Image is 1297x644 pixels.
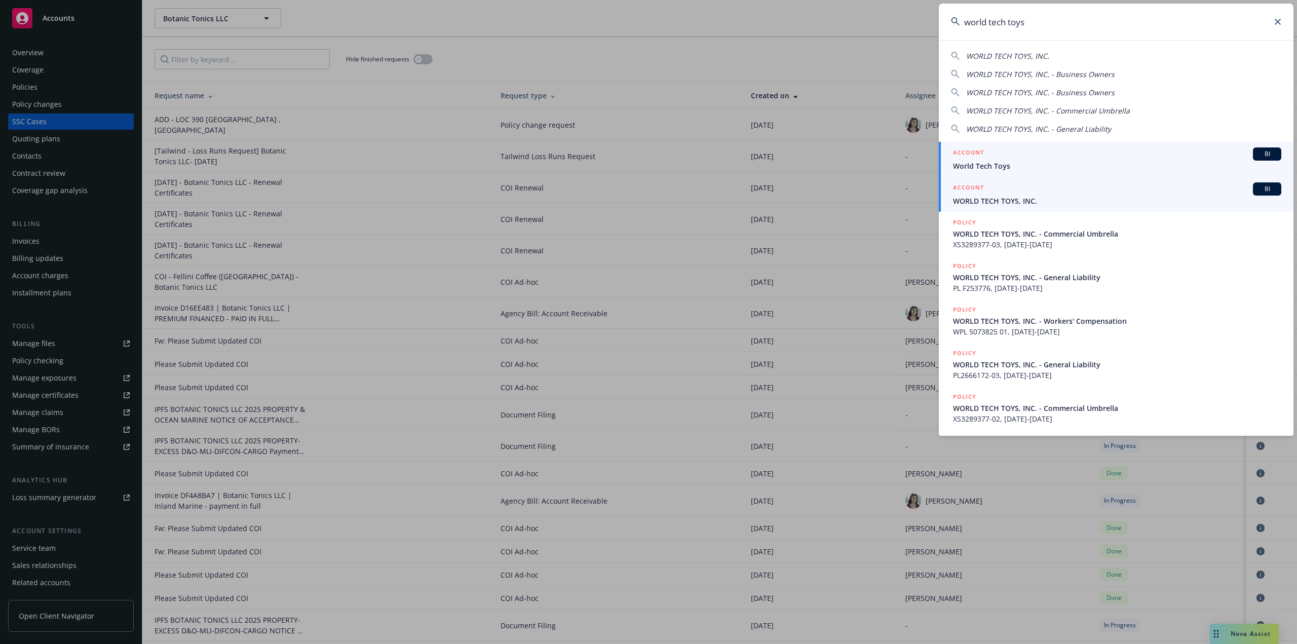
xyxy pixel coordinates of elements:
span: WORLD TECH TOYS, INC. - Business Owners [966,69,1115,79]
span: WORLD TECH TOYS, INC. - Business Owners [966,88,1115,97]
h5: POLICY [953,348,976,358]
span: WORLD TECH TOYS, INC. - Commercial Umbrella [966,106,1130,116]
h5: ACCOUNT [953,182,984,195]
a: ACCOUNTBIWorld Tech Toys [939,142,1293,177]
a: POLICYWORLD TECH TOYS, INC. - General LiabilityPL2666172-03, [DATE]-[DATE] [939,343,1293,386]
a: POLICYWORLD TECH TOYS, INC. - Commercial UmbrellaXS3289377-02, [DATE]-[DATE] [939,386,1293,430]
input: Search... [939,4,1293,40]
span: XS3289377-03, [DATE]-[DATE] [953,239,1281,250]
span: WORLD TECH TOYS, INC. - General Liability [966,124,1111,134]
a: ACCOUNTBIWORLD TECH TOYS, INC. [939,177,1293,212]
h5: ACCOUNT [953,147,984,160]
span: WORLD TECH TOYS, INC. - Workers' Compensation [953,316,1281,326]
span: WORLD TECH TOYS, INC. - Commercial Umbrella [953,403,1281,413]
span: WORLD TECH TOYS, INC. - General Liability [953,359,1281,370]
span: PL F253776, [DATE]-[DATE] [953,283,1281,293]
span: BI [1257,149,1277,159]
a: POLICYWORLD TECH TOYS, INC. - Commercial UmbrellaXS3289377-03, [DATE]-[DATE] [939,212,1293,255]
a: POLICYWORLD TECH TOYS, INC. - General LiabilityPL F253776, [DATE]-[DATE] [939,255,1293,299]
span: BI [1257,184,1277,194]
span: WORLD TECH TOYS, INC. - Commercial Umbrella [953,229,1281,239]
h5: POLICY [953,261,976,271]
span: WORLD TECH TOYS, INC. [953,196,1281,206]
h5: POLICY [953,305,976,315]
span: WPL 5073825 01, [DATE]-[DATE] [953,326,1281,337]
span: World Tech Toys [953,161,1281,171]
span: PL2666172-03, [DATE]-[DATE] [953,370,1281,381]
span: WORLD TECH TOYS, INC. [966,51,1049,61]
span: XS3289377-02, [DATE]-[DATE] [953,413,1281,424]
h5: POLICY [953,217,976,228]
h5: POLICY [953,392,976,402]
span: WORLD TECH TOYS, INC. - General Liability [953,272,1281,283]
a: POLICYWORLD TECH TOYS, INC. - Workers' CompensationWPL 5073825 01, [DATE]-[DATE] [939,299,1293,343]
